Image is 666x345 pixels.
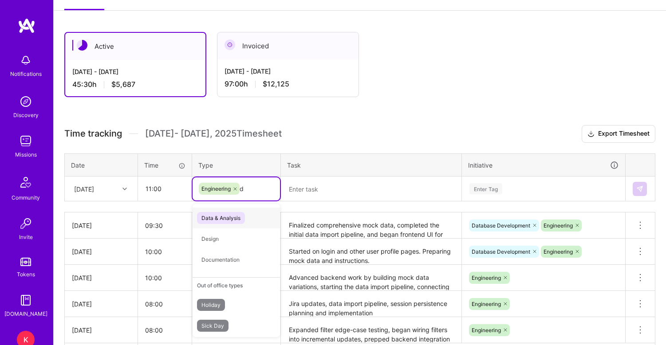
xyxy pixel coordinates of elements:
[17,132,35,150] img: teamwork
[13,110,39,120] div: Discovery
[12,193,40,202] div: Community
[281,153,462,176] th: Task
[72,299,130,309] div: [DATE]
[17,291,35,309] img: guide book
[138,318,192,342] input: HH:MM
[144,161,185,170] div: Time
[197,212,245,224] span: Data & Analysis
[122,187,127,191] i: icon Chevron
[192,153,281,176] th: Type
[282,292,461,316] textarea: Jira updates, data import pipeline, session persistence planning and implementation
[18,18,35,34] img: logo
[138,177,191,200] input: HH:MM
[582,125,655,143] button: Export Timesheet
[17,215,35,232] img: Invite
[111,80,135,89] span: $5,687
[17,51,35,69] img: bell
[77,40,87,51] img: Active
[472,274,501,281] span: Engineering
[282,266,461,290] textarea: Advanced backend work by building mock data variations, starting the data import pipeline, connec...
[138,266,192,290] input: HH:MM
[19,232,33,242] div: Invite
[544,248,573,255] span: Engineering
[201,185,231,192] span: Engineering
[544,222,573,229] span: Engineering
[72,221,130,230] div: [DATE]
[138,240,192,263] input: HH:MM
[469,182,502,196] div: Enter Tag
[72,273,130,282] div: [DATE]
[468,160,619,170] div: Initiative
[282,239,461,264] textarea: Started on login and other user profile pages. Preparing mock data and instructions.
[145,128,282,139] span: [DATE] - [DATE] , 2025 Timesheet
[65,33,205,60] div: Active
[4,309,47,318] div: [DOMAIN_NAME]
[15,150,37,159] div: Missions
[225,39,235,50] img: Invoiced
[197,320,229,332] span: Sick Day
[197,254,244,266] span: Documentation
[17,270,35,279] div: Tokens
[72,80,198,89] div: 45:30 h
[72,325,130,335] div: [DATE]
[282,213,461,238] textarea: Finalized comprehensive mock data, completed the initial data import pipeline, and began frontend...
[72,67,198,76] div: [DATE] - [DATE]
[217,32,359,59] div: Invoiced
[636,185,643,192] img: Submit
[17,93,35,110] img: discovery
[472,222,530,229] span: Database Development
[587,129,595,139] i: icon Download
[225,79,351,89] div: 97:00 h
[72,247,130,256] div: [DATE]
[263,79,289,89] span: $12,125
[138,214,192,237] input: HH:MM
[64,128,122,139] span: Time tracking
[193,277,280,293] div: Out of office types
[10,69,42,78] div: Notifications
[225,67,351,76] div: [DATE] - [DATE]
[472,327,501,333] span: Engineering
[472,248,530,255] span: Database Development
[15,172,36,193] img: Community
[282,318,461,342] textarea: Expanded filter edge-case testing, began wiring filters into incremental updates, prepped backend...
[197,233,223,245] span: Design
[472,301,501,307] span: Engineering
[138,292,192,316] input: HH:MM
[197,299,225,311] span: Holiday
[74,184,94,193] div: [DATE]
[65,153,138,176] th: Date
[20,258,31,266] img: tokens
